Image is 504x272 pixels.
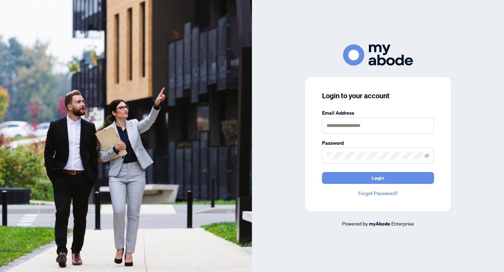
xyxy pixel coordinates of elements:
[391,220,414,227] span: Enterprise
[322,172,434,184] button: Login
[322,109,434,117] label: Email Address
[425,153,429,158] span: eye-invisible
[322,139,434,147] label: Password
[322,91,434,101] h3: Login to your account
[343,44,413,66] img: ma-logo
[342,220,368,227] span: Powered by
[322,189,434,197] a: Forgot Password?
[369,220,390,228] a: myAbode
[372,172,384,184] span: Login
